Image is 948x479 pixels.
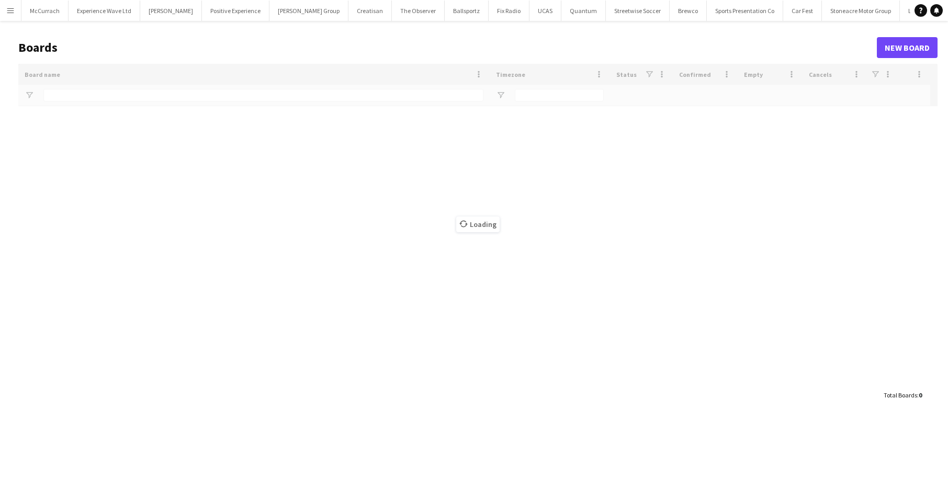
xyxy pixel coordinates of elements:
[18,40,877,55] h1: Boards
[392,1,445,21] button: The Observer
[269,1,348,21] button: [PERSON_NAME] Group
[21,1,69,21] button: McCurrach
[606,1,670,21] button: Streetwise Soccer
[561,1,606,21] button: Quantum
[445,1,489,21] button: Ballsportz
[919,391,922,399] span: 0
[69,1,140,21] button: Experience Wave Ltd
[783,1,822,21] button: Car Fest
[140,1,202,21] button: [PERSON_NAME]
[529,1,561,21] button: UCAS
[822,1,900,21] button: Stoneacre Motor Group
[884,385,922,405] div: :
[348,1,392,21] button: Creatisan
[707,1,783,21] button: Sports Presentation Co
[670,1,707,21] button: Brewco
[456,216,500,232] span: Loading
[884,391,917,399] span: Total Boards
[877,37,938,58] a: New Board
[489,1,529,21] button: Fix Radio
[202,1,269,21] button: Positive Experience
